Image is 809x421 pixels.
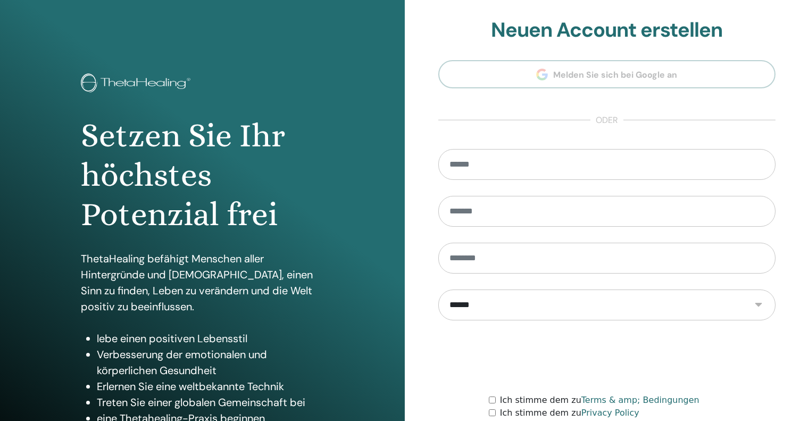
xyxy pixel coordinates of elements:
[97,378,324,394] li: Erlernen Sie eine weltbekannte Technik
[590,114,623,127] span: oder
[581,395,699,405] a: Terms & amp; Bedingungen
[581,408,639,418] a: Privacy Policy
[81,251,324,315] p: ThetaHealing befähigt Menschen aller Hintergründe und [DEMOGRAPHIC_DATA], einen Sinn zu finden, L...
[526,336,688,378] iframe: reCAPTCHA
[500,407,639,419] label: Ich stimme dem zu
[97,331,324,346] li: lebe einen positiven Lebensstil
[97,346,324,378] li: Verbesserung der emotionalen und körperlichen Gesundheit
[81,116,324,235] h1: Setzen Sie Ihr höchstes Potenzial frei
[438,18,776,43] h2: Neuen Account erstellen
[500,394,699,407] label: Ich stimme dem zu
[97,394,324,410] li: Treten Sie einer globalen Gemeinschaft bei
